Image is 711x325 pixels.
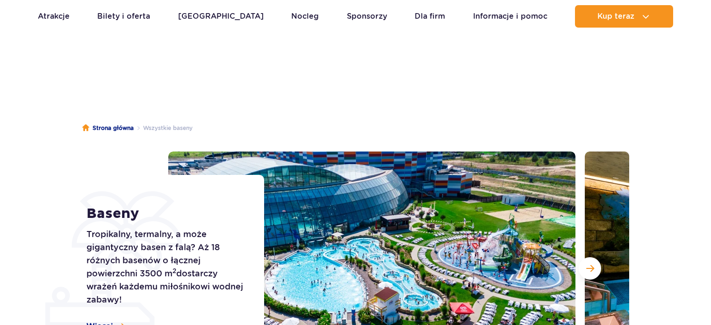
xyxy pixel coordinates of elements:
a: Informacje i pomoc [473,5,547,28]
a: Strona główna [82,123,134,133]
a: Nocleg [291,5,319,28]
a: Dla firm [415,5,445,28]
button: Kup teraz [575,5,673,28]
a: Sponsorzy [347,5,387,28]
li: Wszystkie baseny [134,123,193,133]
a: Atrakcje [38,5,70,28]
a: [GEOGRAPHIC_DATA] [178,5,264,28]
button: Następny slajd [579,257,601,280]
p: Tropikalny, termalny, a może gigantyczny basen z falą? Aż 18 różnych basenów o łącznej powierzchn... [86,228,243,306]
h1: Baseny [86,205,243,222]
a: Bilety i oferta [97,5,150,28]
span: Kup teraz [597,12,634,21]
sup: 2 [172,267,176,274]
